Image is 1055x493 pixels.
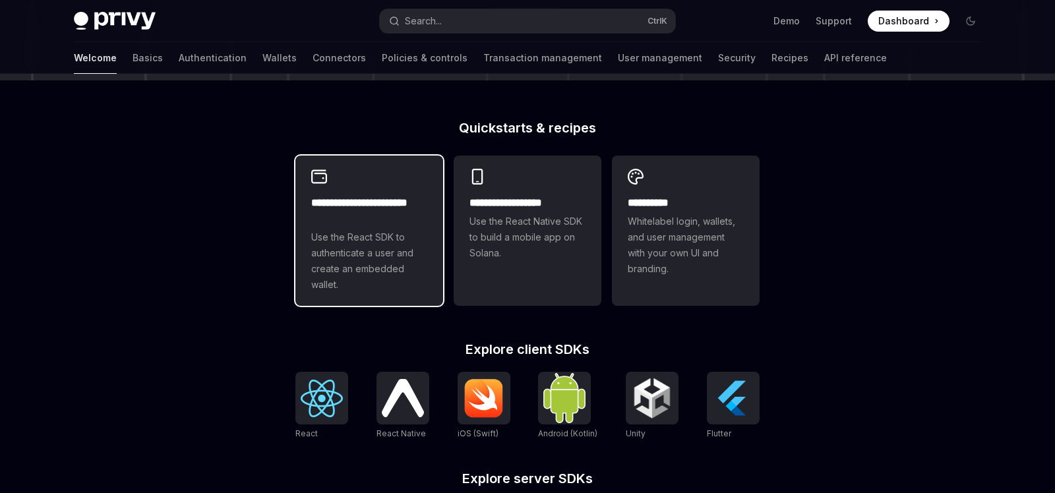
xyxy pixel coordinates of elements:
[382,42,467,74] a: Policies & controls
[824,42,887,74] a: API reference
[771,42,808,74] a: Recipes
[133,42,163,74] a: Basics
[74,42,117,74] a: Welcome
[878,14,929,28] span: Dashboard
[469,214,586,261] span: Use the React Native SDK to build a mobile app on Solana.
[628,214,744,277] span: Whitelabel login, wallets, and user management with your own UI and branding.
[538,428,597,438] span: Android (Kotlin)
[380,9,675,33] button: Search...CtrlK
[301,380,343,417] img: React
[295,372,348,440] a: ReactReact
[612,156,760,306] a: **** *****Whitelabel login, wallets, and user management with your own UI and branding.
[868,11,950,32] a: Dashboard
[262,42,297,74] a: Wallets
[377,372,429,440] a: React NativeReact Native
[295,472,760,485] h2: Explore server SDKs
[405,13,442,29] div: Search...
[707,428,731,438] span: Flutter
[179,42,247,74] a: Authentication
[538,372,597,440] a: Android (Kotlin)Android (Kotlin)
[295,428,318,438] span: React
[773,14,800,28] a: Demo
[960,11,981,32] button: Toggle dark mode
[74,12,156,30] img: dark logo
[311,229,427,293] span: Use the React SDK to authenticate a user and create an embedded wallet.
[454,156,601,306] a: **** **** **** ***Use the React Native SDK to build a mobile app on Solana.
[543,373,586,422] img: Android (Kotlin)
[458,372,510,440] a: iOS (Swift)iOS (Swift)
[631,377,673,419] img: Unity
[712,377,754,419] img: Flutter
[648,16,667,26] span: Ctrl K
[626,428,646,438] span: Unity
[463,378,505,418] img: iOS (Swift)
[458,428,498,438] span: iOS (Swift)
[295,121,760,134] h2: Quickstarts & recipes
[483,42,602,74] a: Transaction management
[382,379,424,417] img: React Native
[707,372,760,440] a: FlutterFlutter
[313,42,366,74] a: Connectors
[626,372,678,440] a: UnityUnity
[718,42,756,74] a: Security
[295,343,760,356] h2: Explore client SDKs
[816,14,852,28] a: Support
[618,42,702,74] a: User management
[377,428,426,438] span: React Native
